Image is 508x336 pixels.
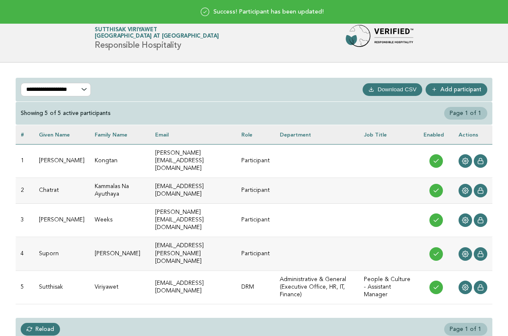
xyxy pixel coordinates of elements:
[16,204,34,237] td: 3
[150,178,237,204] td: [EMAIL_ADDRESS][DOMAIN_NAME]
[236,237,275,270] td: Participant
[34,204,90,237] td: [PERSON_NAME]
[363,83,422,96] button: Download CSV
[90,204,150,237] td: Weeks
[275,125,358,144] th: Department
[95,27,219,49] h1: Responsible Hospitality
[418,125,453,144] th: Enabled
[21,323,60,336] a: Reload
[236,144,275,178] td: Participant
[275,270,358,304] td: Administrative & General (Executive Office, HR, IT, Finance)
[236,178,275,204] td: Participant
[359,125,418,144] th: Job Title
[95,34,219,39] span: [GEOGRAPHIC_DATA] at [GEOGRAPHIC_DATA]
[34,178,90,204] td: Chatrat
[90,237,150,270] td: [PERSON_NAME]
[359,270,418,304] td: People & Culture - Assistant Manager
[16,270,34,304] td: 5
[34,270,90,304] td: Sutthisak
[16,125,34,144] th: #
[236,204,275,237] td: Participant
[34,144,90,178] td: [PERSON_NAME]
[150,204,237,237] td: [PERSON_NAME][EMAIL_ADDRESS][DOMAIN_NAME]
[16,178,34,204] td: 2
[21,109,111,117] div: Showing 5 of 5 active participants
[90,144,150,178] td: Kongtan
[150,125,237,144] th: Email
[150,144,237,178] td: [PERSON_NAME][EMAIL_ADDRESS][DOMAIN_NAME]
[34,237,90,270] td: Suporn
[95,27,219,39] a: Sutthisak Viriyawet[GEOGRAPHIC_DATA] at [GEOGRAPHIC_DATA]
[90,178,150,204] td: Kammalas Na Ayuthaya
[346,25,413,52] img: Forbes Travel Guide
[236,270,275,304] td: DRM
[90,270,150,304] td: Viriyawet
[90,125,150,144] th: Family name
[426,83,487,96] a: Add participant
[150,237,237,270] td: [EMAIL_ADDRESS][PERSON_NAME][DOMAIN_NAME]
[34,125,90,144] th: Given name
[150,270,237,304] td: [EMAIL_ADDRESS][DOMAIN_NAME]
[16,144,34,178] td: 1
[16,237,34,270] td: 4
[236,125,275,144] th: Role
